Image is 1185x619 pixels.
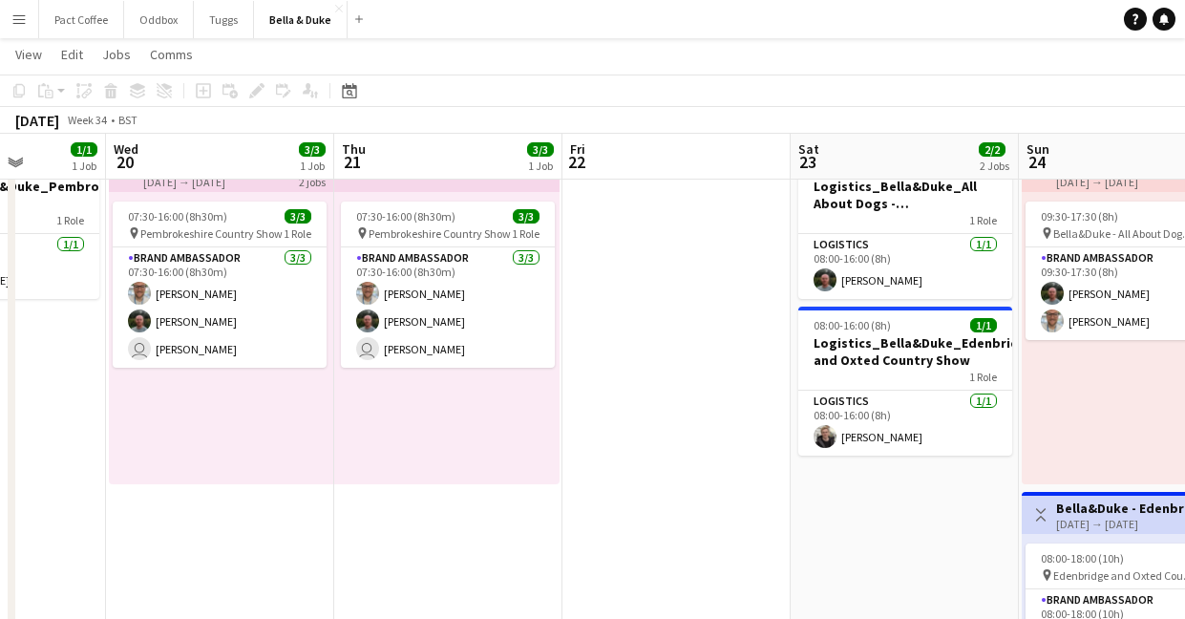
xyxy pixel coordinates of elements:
[114,140,138,158] span: Wed
[299,142,326,157] span: 3/3
[341,247,555,368] app-card-role: Brand Ambassador3/307:30-16:00 (8h30m)[PERSON_NAME][PERSON_NAME] [PERSON_NAME]
[1026,140,1049,158] span: Sun
[140,226,283,241] span: Pembrokeshire Country Show
[969,213,997,227] span: 1 Role
[979,142,1005,157] span: 2/2
[111,151,138,173] span: 20
[285,209,311,224] span: 3/3
[798,140,819,158] span: Sat
[339,151,366,173] span: 21
[300,159,325,173] div: 1 Job
[798,307,1012,456] app-job-card: 08:00-16:00 (8h)1/1Logistics_Bella&Duke_Edenbridge and Oxted Country Show1 RoleLogistics1/108:00-...
[369,226,511,241] span: Pembrokeshire Country Show
[342,140,366,158] span: Thu
[527,142,554,157] span: 3/3
[39,1,124,38] button: Pact Coffee
[61,46,83,63] span: Edit
[142,42,201,67] a: Comms
[1041,209,1118,224] span: 09:30-17:30 (8h)
[1041,551,1124,566] span: 08:00-18:00 (10h)
[53,42,91,67] a: Edit
[528,159,553,173] div: 1 Job
[570,140,585,158] span: Fri
[63,113,111,127] span: Week 34
[513,209,540,224] span: 3/3
[150,46,193,63] span: Comms
[56,213,84,227] span: 1 Role
[284,226,311,241] span: 1 Role
[299,173,326,189] div: 2 jobs
[194,1,254,38] button: Tuggs
[1024,151,1049,173] span: 24
[15,46,42,63] span: View
[102,46,131,63] span: Jobs
[970,318,997,332] span: 1/1
[128,209,227,224] span: 07:30-16:00 (8h30m)
[124,1,194,38] button: Oddbox
[72,159,96,173] div: 1 Job
[798,178,1012,212] h3: Logistics_Bella&Duke_All About Dogs - [GEOGRAPHIC_DATA]
[118,113,138,127] div: BST
[512,226,540,241] span: 1 Role
[356,209,455,224] span: 07:30-16:00 (8h30m)
[969,370,997,384] span: 1 Role
[143,175,286,189] div: [DATE] → [DATE]
[798,334,1012,369] h3: Logistics_Bella&Duke_Edenbridge and Oxted Country Show
[795,151,819,173] span: 23
[798,150,1012,299] app-job-card: 08:00-16:00 (8h)1/1Logistics_Bella&Duke_All About Dogs - [GEOGRAPHIC_DATA]1 RoleLogistics1/108:00...
[341,202,555,368] app-job-card: 07:30-16:00 (8h30m)3/3 Pembrokeshire Country Show1 RoleBrand Ambassador3/307:30-16:00 (8h30m)[PER...
[95,42,138,67] a: Jobs
[113,202,327,368] app-job-card: 07:30-16:00 (8h30m)3/3 Pembrokeshire Country Show1 RoleBrand Ambassador3/307:30-16:00 (8h30m)[PER...
[71,142,97,157] span: 1/1
[113,247,327,368] app-card-role: Brand Ambassador3/307:30-16:00 (8h30m)[PERSON_NAME][PERSON_NAME] [PERSON_NAME]
[798,391,1012,456] app-card-role: Logistics1/108:00-16:00 (8h)[PERSON_NAME]
[8,42,50,67] a: View
[254,1,348,38] button: Bella & Duke
[15,111,59,130] div: [DATE]
[567,151,585,173] span: 22
[980,159,1009,173] div: 2 Jobs
[814,318,891,332] span: 08:00-16:00 (8h)
[798,234,1012,299] app-card-role: Logistics1/108:00-16:00 (8h)[PERSON_NAME]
